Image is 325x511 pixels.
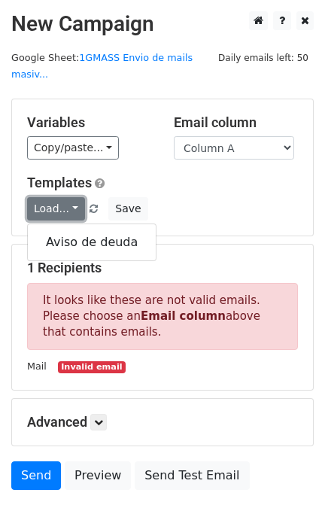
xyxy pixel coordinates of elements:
iframe: Chat Widget [250,439,325,511]
a: Aviso de deuda [28,230,156,254]
small: Invalid email [58,361,126,374]
a: Send Test Email [135,461,249,490]
a: Copy/paste... [27,136,119,160]
a: Daily emails left: 50 [213,52,314,63]
a: Templates [27,175,92,190]
a: Preview [65,461,131,490]
a: Send [11,461,61,490]
span: Daily emails left: 50 [213,50,314,66]
small: Mail [27,360,47,372]
p: It looks like these are not valid emails. Please choose an above that contains emails. [27,283,298,350]
h5: Variables [27,114,151,131]
h2: New Campaign [11,11,314,37]
a: Load... [27,197,85,221]
strong: Email column [141,309,226,323]
a: 1GMASS Envio de mails masiv... [11,52,193,81]
h5: Advanced [27,414,298,430]
h5: 1 Recipients [27,260,298,276]
h5: Email column [174,114,298,131]
small: Google Sheet: [11,52,193,81]
div: Widget de chat [250,439,325,511]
